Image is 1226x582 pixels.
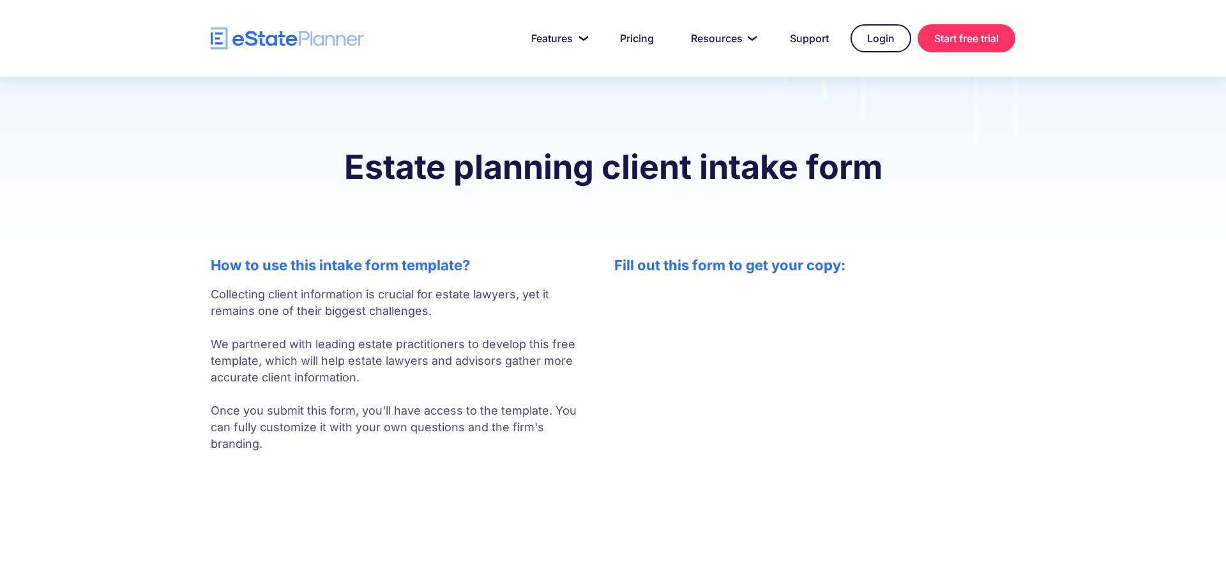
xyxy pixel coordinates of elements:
[851,24,911,52] a: Login
[775,26,844,51] a: Support
[918,24,1015,52] a: Start free trial
[676,26,768,51] a: Resources
[211,286,589,452] p: Collecting client information is crucial for estate lawyers, yet it remains one of their biggest ...
[614,257,1015,273] h2: Fill out this form to get your copy:
[211,257,589,273] h2: How to use this intake form template?
[605,26,669,51] a: Pricing
[516,26,598,51] a: Features
[344,147,882,187] strong: Estate planning client intake form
